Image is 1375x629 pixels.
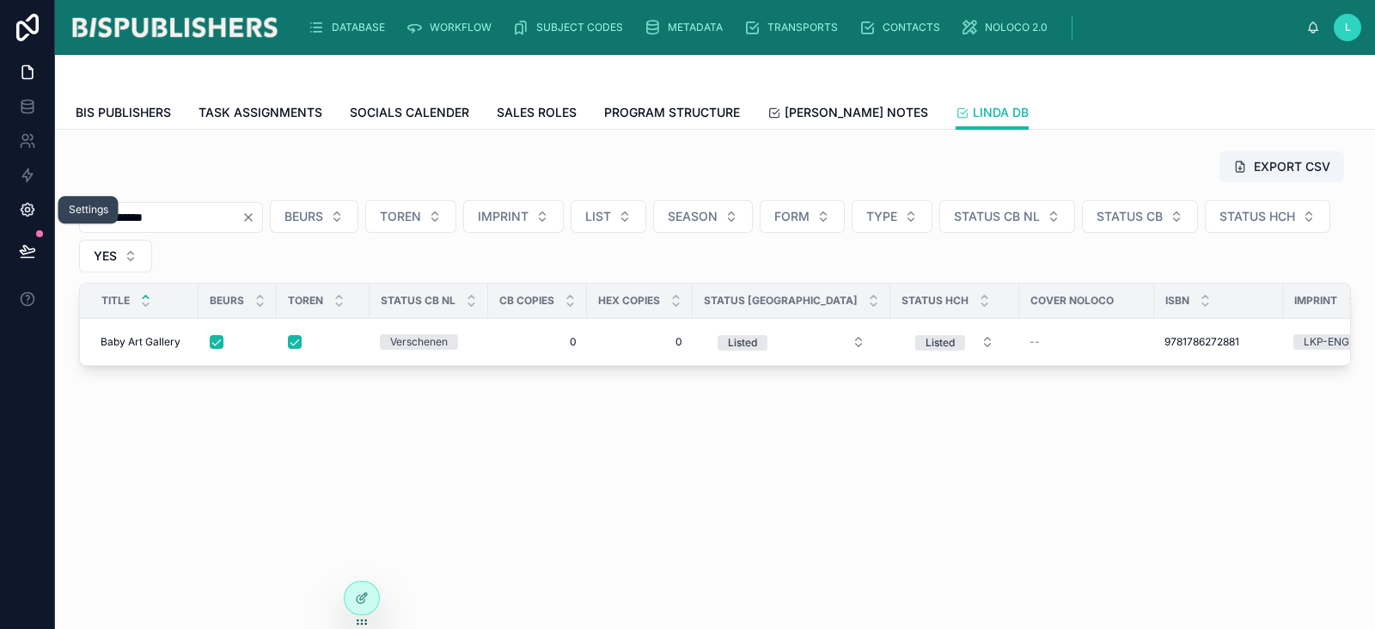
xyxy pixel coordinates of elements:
span: STATUS [GEOGRAPHIC_DATA] [704,294,858,308]
span: STATUS CB NL [954,208,1040,225]
span: STATUS HCH [901,294,969,308]
span: BEURS [284,208,323,225]
span: SALES ROLES [497,104,577,121]
span: SUBJECT CODES [536,21,623,34]
button: Select Button [852,200,932,233]
button: EXPORT CSV [1219,151,1344,182]
span: TITLE [101,294,130,308]
img: App logo [69,14,280,41]
span: [PERSON_NAME] NOTES [785,104,928,121]
span: SOCIALS CALENDER [350,104,469,121]
button: Select Button [901,327,1008,357]
button: Unselect LISTED [915,333,965,351]
div: scrollable content [294,9,1306,46]
span: FORM [774,208,810,225]
a: LINDA DB [956,97,1029,130]
span: CONTACTS [883,21,940,34]
button: Select Button [704,327,879,357]
a: Verschenen [380,334,478,350]
span: YES [94,247,117,265]
a: DATABASE [302,12,397,43]
a: TRANSPORTS [738,12,850,43]
button: Select Button [760,200,845,233]
a: [PERSON_NAME] NOTES [767,97,928,131]
span: -- [1030,335,1040,349]
a: PROGRAM STRUCTURE [604,97,740,131]
button: Select Button [463,200,564,233]
span: DATABASE [332,21,385,34]
span: LINDA DB [973,104,1029,121]
a: SOCIALS CALENDER [350,97,469,131]
button: Unselect LISTED [718,333,767,351]
span: Baby Art Gallery [101,335,180,349]
span: METADATA [668,21,723,34]
div: Listed [728,335,757,351]
a: Baby Art Gallery [101,335,188,349]
div: Settings [69,203,108,217]
a: NOLOCO 2.0 [956,12,1060,43]
span: IMPRINT [478,208,529,225]
span: BEURS [210,294,244,308]
span: STATUS CB [1097,208,1163,225]
a: Select Button [703,326,880,358]
div: Verschenen [390,334,448,350]
a: 9781786272881 [1164,335,1273,349]
span: STATUS CB NL [381,294,455,308]
a: 0 [597,335,682,349]
button: Clear [241,211,262,224]
a: 0 [498,335,577,349]
span: 9781786272881 [1164,335,1239,349]
span: ISBN [1165,294,1189,308]
span: CB Copies [499,294,554,308]
button: Select Button [1205,200,1330,233]
span: IMPRINT [1294,294,1337,308]
span: SEASON [668,208,718,225]
button: Select Button [939,200,1075,233]
span: TRANSPORTS [767,21,838,34]
button: Select Button [571,200,646,233]
span: TASK ASSIGNMENTS [199,104,322,121]
button: Select Button [365,200,456,233]
a: METADATA [639,12,735,43]
a: SUBJECT CODES [507,12,635,43]
span: TYPE [866,208,897,225]
a: Select Button [901,326,1009,358]
a: WORKFLOW [400,12,504,43]
a: -- [1030,335,1144,349]
span: HEX Copies [598,294,660,308]
span: WORKFLOW [430,21,492,34]
span: NOLOCO 2.0 [985,21,1048,34]
span: PROGRAM STRUCTURE [604,104,740,121]
div: LKP-ENG [1304,334,1349,350]
a: CONTACTS [853,12,952,43]
button: Select Button [270,200,358,233]
a: SALES ROLES [497,97,577,131]
span: STATUS HCH [1219,208,1295,225]
div: Listed [926,335,955,351]
a: BIS PUBLISHERS [76,97,171,131]
span: BIS PUBLISHERS [76,104,171,121]
button: Select Button [653,200,753,233]
span: TOREN [380,208,421,225]
span: LIST [585,208,611,225]
a: TASK ASSIGNMENTS [199,97,322,131]
span: COVER Noloco [1030,294,1114,308]
button: Select Button [1082,200,1198,233]
button: Select Button [79,240,152,272]
span: TOREN [288,294,323,308]
span: L [1345,21,1351,34]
